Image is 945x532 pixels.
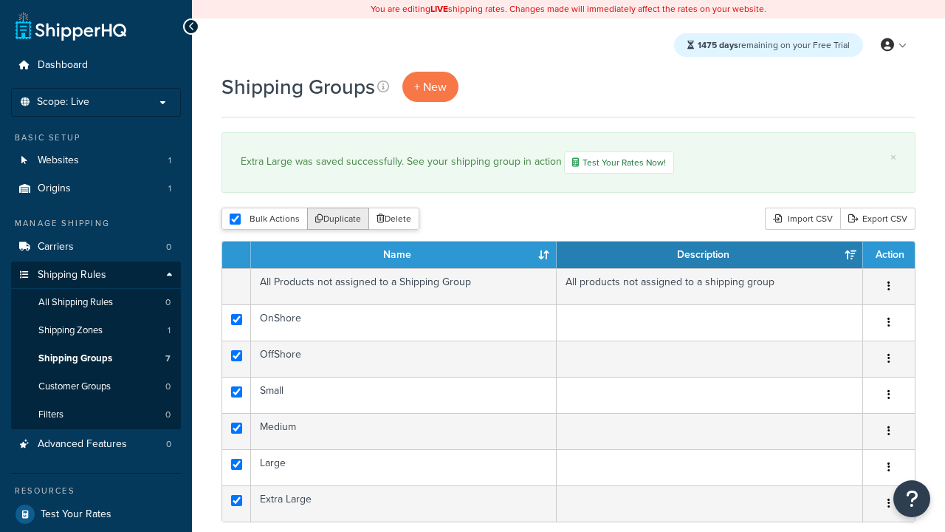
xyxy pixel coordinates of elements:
li: Websites [11,147,181,174]
span: Filters [38,409,63,421]
span: All Shipping Rules [38,296,113,309]
span: Shipping Zones [38,324,103,337]
button: Delete [368,208,419,230]
span: Carriers [38,241,74,253]
a: × [890,151,896,163]
a: Filters 0 [11,401,181,429]
span: 1 [168,154,171,167]
div: Basic Setup [11,132,181,144]
span: Shipping Rules [38,269,106,282]
a: Customer Groups 0 [11,373,181,400]
a: Carriers 0 [11,233,181,261]
a: All Shipping Rules 0 [11,289,181,316]
a: Test Your Rates [11,501,181,528]
span: 0 [165,381,171,393]
span: Shipping Groups [38,352,112,365]
td: Small [251,377,557,413]
li: All Shipping Rules [11,289,181,316]
span: 0 [165,409,171,421]
li: Shipping Groups [11,345,181,372]
a: Export CSV [840,208,915,230]
strong: 1475 days [698,38,738,52]
button: Bulk Actions [221,208,308,230]
a: ShipperHQ Home [16,11,126,41]
span: Advanced Features [38,438,127,451]
div: Resources [11,485,181,497]
span: Websites [38,154,79,167]
span: + New [414,78,447,95]
th: Action [863,242,915,268]
a: Shipping Groups 7 [11,345,181,372]
a: Test Your Rates Now! [564,151,674,174]
span: 1 [168,324,171,337]
th: Name: activate to sort column ascending [251,242,557,268]
a: Dashboard [11,52,181,79]
li: Carriers [11,233,181,261]
button: Duplicate [307,208,369,230]
span: Customer Groups [38,381,111,393]
div: Import CSV [765,208,840,230]
span: 1 [168,183,171,195]
li: Filters [11,401,181,429]
span: 7 [165,352,171,365]
div: remaining on your Free Trial [674,33,863,57]
li: Origins [11,175,181,202]
span: Origins [38,183,71,195]
h1: Shipping Groups [221,72,375,101]
button: Open Resource Center [893,480,930,517]
td: Large [251,449,557,485]
th: Description: activate to sort column ascending [557,242,863,268]
span: Test Your Rates [41,508,111,521]
a: + New [402,72,458,102]
li: Advanced Features [11,431,181,458]
div: Manage Shipping [11,217,181,230]
span: 0 [166,241,171,253]
li: Shipping Zones [11,317,181,344]
span: 0 [165,296,171,309]
span: Dashboard [38,59,88,72]
li: Customer Groups [11,373,181,400]
td: All Products not assigned to a Shipping Group [251,268,557,304]
td: All products not assigned to a shipping group [557,268,863,304]
td: OffShore [251,341,557,377]
a: Shipping Zones 1 [11,317,181,344]
td: Medium [251,413,557,449]
td: OnShore [251,304,557,341]
a: Shipping Rules [11,262,181,289]
td: Extra Large [251,485,557,522]
div: Extra Large was saved successfully. See your shipping group in action [241,151,896,174]
a: Origins 1 [11,175,181,202]
b: LIVE [430,2,448,16]
li: Shipping Rules [11,262,181,430]
a: Advanced Features 0 [11,431,181,458]
a: Websites 1 [11,147,181,174]
span: 0 [166,438,171,451]
span: Scope: Live [37,96,89,109]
